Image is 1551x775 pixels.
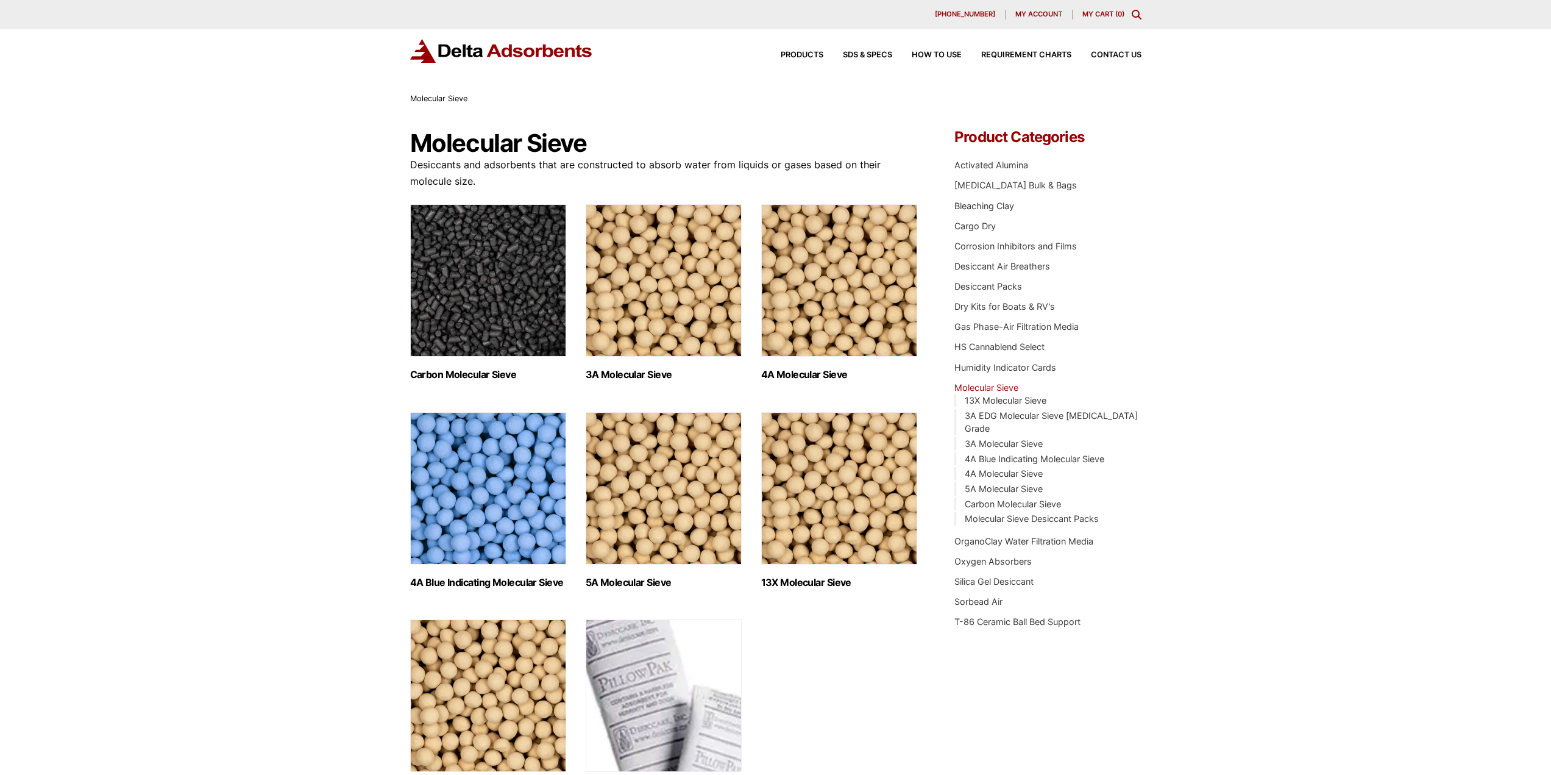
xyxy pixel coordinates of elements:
[1082,10,1124,18] a: My Cart (0)
[965,513,1099,524] a: Molecular Sieve Desiccant Packs
[586,204,742,357] img: 3A Molecular Sieve
[954,160,1028,170] a: Activated Alumina
[962,51,1071,59] a: Requirement Charts
[843,51,892,59] span: SDS & SPECS
[586,412,742,565] img: 5A Molecular Sieve
[1118,10,1122,18] span: 0
[761,577,917,588] h2: 13X Molecular Sieve
[586,204,742,380] a: Visit product category 3A Molecular Sieve
[586,369,742,380] h2: 3A Molecular Sieve
[954,536,1093,546] a: OrganoClay Water Filtration Media
[586,577,742,588] h2: 5A Molecular Sieve
[965,468,1043,479] a: 4A Molecular Sieve
[410,620,566,772] img: 3A EDG Molecular Sieve Ethanol Grade
[761,412,917,565] img: 13X Molecular Sieve
[1071,51,1141,59] a: Contact Us
[954,281,1022,291] a: Desiccant Packs
[965,410,1138,434] a: 3A EDG Molecular Sieve [MEDICAL_DATA] Grade
[954,221,996,231] a: Cargo Dry
[761,412,917,588] a: Visit product category 13X Molecular Sieve
[925,10,1006,20] a: [PHONE_NUMBER]
[1006,10,1073,20] a: My account
[410,94,467,103] span: Molecular Sieve
[954,201,1014,211] a: Bleaching Clay
[965,454,1104,464] a: 4A Blue Indicating Molecular Sieve
[965,438,1043,449] a: 3A Molecular Sieve
[954,576,1034,587] a: Silica Gel Desiccant
[965,395,1046,405] a: 13X Molecular Sieve
[954,616,1081,627] a: T-86 Ceramic Ball Bed Support
[954,130,1141,145] h4: Product Categories
[1015,11,1062,18] span: My account
[912,51,962,59] span: How to Use
[781,51,823,59] span: Products
[586,620,742,772] img: Molecular Sieve Desiccant Packs
[410,412,566,565] img: 4A Blue Indicating Molecular Sieve
[954,556,1032,566] a: Oxygen Absorbers
[954,261,1050,271] a: Desiccant Air Breathers
[761,204,917,380] a: Visit product category 4A Molecular Sieve
[892,51,962,59] a: How to Use
[1132,10,1141,20] div: Toggle Modal Content
[410,204,566,357] img: Carbon Molecular Sieve
[935,11,995,18] span: [PHONE_NUMBER]
[410,369,566,380] h2: Carbon Molecular Sieve
[954,382,1018,393] a: Molecular Sieve
[954,180,1077,190] a: [MEDICAL_DATA] Bulk & Bags
[410,412,566,588] a: Visit product category 4A Blue Indicating Molecular Sieve
[954,301,1055,312] a: Dry Kits for Boats & RV's
[965,499,1061,509] a: Carbon Molecular Sieve
[410,130,918,157] h1: Molecular Sieve
[410,204,566,380] a: Visit product category Carbon Molecular Sieve
[823,51,892,59] a: SDS & SPECS
[954,321,1079,332] a: Gas Phase-Air Filtration Media
[761,51,823,59] a: Products
[410,157,918,190] p: Desiccants and adsorbents that are constructed to absorb water from liquids or gases based on the...
[981,51,1071,59] span: Requirement Charts
[965,484,1043,494] a: 5A Molecular Sieve
[410,577,566,588] h2: 4A Blue Indicating Molecular Sieve
[761,204,917,357] img: 4A Molecular Sieve
[761,369,917,380] h2: 4A Molecular Sieve
[954,362,1056,373] a: Humidity Indicator Cards
[586,412,742,588] a: Visit product category 5A Molecular Sieve
[954,241,1077,251] a: Corrosion Inhibitors and Films
[954,341,1045,352] a: HS Cannablend Select
[410,39,593,63] img: Delta Adsorbents
[954,596,1003,607] a: Sorbead Air
[1091,51,1141,59] span: Contact Us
